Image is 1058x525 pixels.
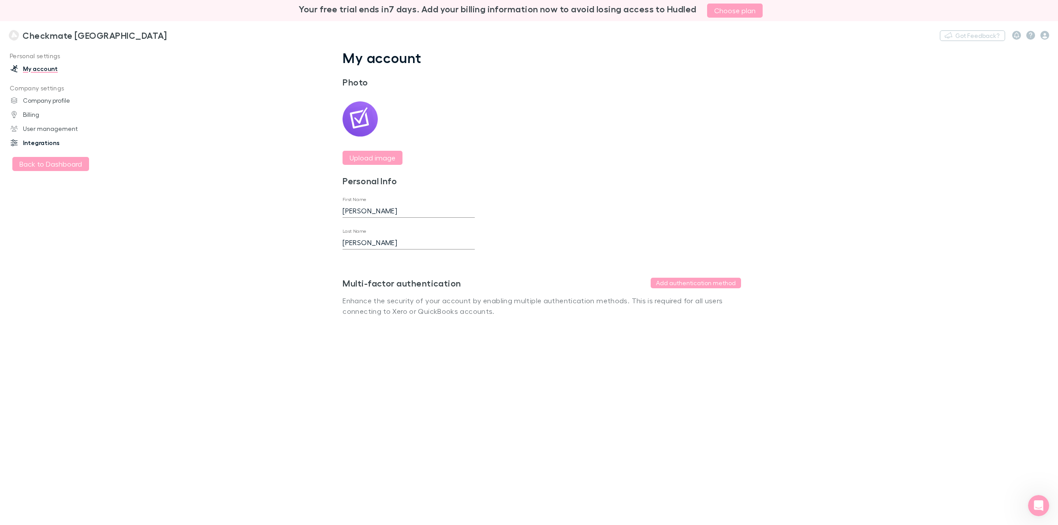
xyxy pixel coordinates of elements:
[7,270,169,285] textarea: Message…
[14,100,134,116] b: [PERSON_NAME][EMAIL_ADDRESS][DOMAIN_NAME]
[14,82,138,117] div: You’ll get replies here and in your email: ✉️
[343,235,475,249] input: Last Name
[2,93,124,108] a: Company profile
[343,101,378,137] img: Preview
[14,121,138,138] div: The team will reply as soon as they can.
[39,165,162,191] div: ok thanks with my trial account, am I able to link to more than one Xero account?
[7,77,145,144] div: You’ll get replies here and in your email:✉️[PERSON_NAME][EMAIL_ADDRESS][DOMAIN_NAME]The team wil...
[2,122,124,136] a: User management
[1028,495,1049,516] iframe: Intercom live chat
[343,175,475,186] h3: Personal Info
[56,289,63,296] button: Start recording
[2,51,124,62] p: Personal settings
[940,30,1005,41] button: Got Feedback?
[125,51,169,70] div: Hey there
[43,4,74,11] h1: Operator
[7,51,169,77] div: Philip says…
[343,49,741,66] h1: My account
[6,4,22,20] button: go back
[2,62,124,76] a: My account
[651,278,741,288] button: Add authentication method
[343,151,402,165] button: Upload image
[138,4,155,20] button: Home
[7,77,169,160] div: Operator says…
[343,228,367,235] label: Last Name
[2,83,124,94] p: Company settings
[28,289,35,296] button: Emoji picker
[25,5,39,19] img: Profile image for Operator
[32,160,169,196] div: ok thanks with my trial account, am I able to link to more than one Xero account?
[14,289,21,296] button: Upload attachment
[7,160,169,207] div: Philip says…
[14,145,93,151] div: Operator • AI Agent • 1m ago
[4,25,172,46] a: Checkmate [GEOGRAPHIC_DATA]
[9,30,19,41] img: Checkmate New Zealand's Logo
[707,4,763,18] a: Choose plan
[151,285,165,299] button: Send a message…
[343,278,461,288] h3: Multi-factor authentication
[299,4,696,18] h3: Your free trial ends in 7 days . Add your billing information now to avoid losing access to Hudled
[22,30,167,41] h3: Checkmate [GEOGRAPHIC_DATA]
[343,196,367,203] label: First Name
[2,108,124,122] a: Billing
[343,204,475,218] input: First Name
[43,11,110,20] p: The team can also help
[350,153,395,163] label: Upload image
[42,289,49,296] button: Gif picker
[343,77,475,87] h3: Photo
[132,56,162,65] div: Hey there
[12,157,89,171] button: Back to Dashboard
[155,4,171,19] div: Close
[2,136,124,150] a: Integrations
[343,295,741,316] p: Enhance the security of your account by enabling multiple authentication methods. This is require...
